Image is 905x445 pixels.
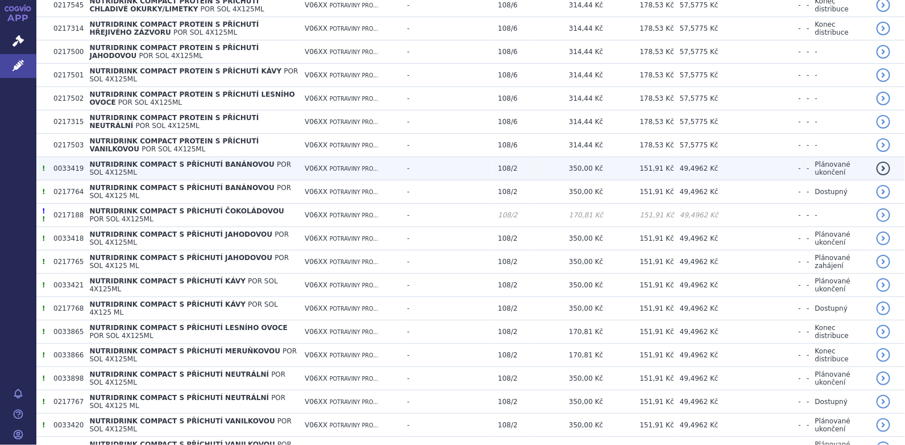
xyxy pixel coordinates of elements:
span: POTRAVINY PRO... [330,212,379,219]
span: POR SOL 4X125 ML [90,254,289,270]
td: Dostupný [809,390,871,414]
td: 151,91 Kč [603,204,674,227]
span: POTRAVINY PRO... [330,26,379,32]
td: 350,00 Kč [533,390,603,414]
span: NUTRIDRINK COMPACT S PŘÍCHUTÍ NEUTRÁLNÍ [90,394,269,402]
span: POR SOL 4X125 ML [90,394,286,410]
span: Tento přípravek má více úhrad. [42,398,45,406]
a: detail [877,45,890,59]
td: - [401,320,492,344]
td: Plánované zahájení [809,250,871,274]
span: V06XX [305,141,327,149]
span: NUTRIDRINK COMPACT S PŘÍCHUTÍ JAHODOVOU [90,254,273,262]
td: 314,44 Kč [533,134,603,157]
td: 350,00 Kč [533,157,603,180]
a: detail [877,232,890,245]
td: 0217764 [48,180,84,204]
span: NUTRIDRINK COMPACT S PŘÍCHUTÍ KÁVY [90,277,246,285]
td: - [801,367,809,390]
td: 178,53 Kč [603,87,674,110]
span: 108/6 [498,118,518,126]
td: - [401,390,492,414]
span: NUTRIDRINK COMPACT S PŘÍCHUTÍ ČOKOLÁDOVOU [90,207,284,215]
span: NUTRIDRINK COMPACT PROTEIN S PŘÍCHUTÍ NEUTRÁLNÍ [90,114,259,130]
a: detail [877,138,890,152]
span: POTRAVINY PRO... [330,376,379,382]
td: 57,5775 Kč [674,110,719,134]
span: POTRAVINY PRO... [330,329,379,335]
span: V06XX [305,211,327,219]
span: 108/6 [498,48,518,56]
td: - [719,110,801,134]
td: - [809,134,871,157]
span: Tento přípravek má více úhrad. [42,215,45,223]
span: Poslední data tohoto produktu jsou ze SCAU platného k 01.01.2025. [42,207,45,215]
td: 0033420 [48,414,84,437]
span: POR SOL 4X125ML [90,230,289,246]
span: NUTRIDRINK COMPACT S PŘÍCHUTÍ BANÁNOVOU [90,184,275,192]
td: 350,00 Kč [533,414,603,437]
a: detail [877,115,890,129]
span: POR SOL 4X125 ML [90,184,292,200]
td: - [719,17,801,40]
td: 350,00 Kč [533,297,603,320]
span: POR SOL 4X125ML [90,277,278,293]
td: 49,4962 Kč [674,367,719,390]
td: 0217315 [48,110,84,134]
span: POR SOL 4X125ML [90,347,297,363]
td: 49,4962 Kč [674,390,719,414]
td: - [401,17,492,40]
a: detail [877,302,890,315]
span: POR SOL 4X125ML [90,160,292,176]
span: 108/2 [498,374,518,382]
span: V06XX [305,94,327,102]
span: POR SOL 4X125ML [90,332,153,340]
td: - [401,134,492,157]
td: - [801,390,809,414]
span: NUTRIDRINK COMPACT S PŘÍCHUTÍ KÁVY [90,300,246,308]
span: 108/6 [498,94,518,102]
span: NUTRIDRINK COMPACT PROTEIN S PŘÍCHUTÍ LESNÍHO OVOCE [90,90,295,106]
td: 151,91 Kč [603,297,674,320]
td: 0033418 [48,227,84,250]
span: NUTRIDRINK COMPACT S PŘÍCHUTÍ MERUŇKOVOU [90,347,281,355]
td: - [401,344,492,367]
span: POR SOL 4X125 ML [90,300,278,316]
span: V06XX [305,164,327,172]
span: 108/2 [498,188,518,196]
a: detail [877,92,890,105]
td: - [401,180,492,204]
td: 178,53 Kč [603,40,674,64]
td: - [801,17,809,40]
span: NUTRIDRINK COMPACT S PŘÍCHUTÍ NEUTRÁLNÍ [90,370,269,378]
td: 151,91 Kč [603,390,674,414]
td: Dostupný [809,180,871,204]
td: 49,4962 Kč [674,204,719,227]
span: V06XX [305,351,327,359]
span: V06XX [305,421,327,429]
td: - [401,87,492,110]
span: Tento přípravek má více úhrad. [42,234,45,242]
td: 350,00 Kč [533,250,603,274]
td: 0033419 [48,157,84,180]
span: POR SOL 4X125ML [90,215,153,223]
td: 151,91 Kč [603,227,674,250]
td: - [801,274,809,297]
td: Plánované ukončení [809,157,871,180]
td: 0217501 [48,64,84,87]
td: - [809,64,871,87]
span: 108/2 [498,398,518,406]
td: 49,4962 Kč [674,274,719,297]
td: 49,4962 Kč [674,344,719,367]
span: NUTRIDRINK COMPACT PROTEIN S PŘÍCHUTÍ VANILKOVOU [90,137,259,153]
td: 314,44 Kč [533,40,603,64]
td: - [801,157,809,180]
span: 108/2 [498,328,518,336]
td: - [809,110,871,134]
span: POTRAVINY PRO... [330,306,379,312]
td: 350,00 Kč [533,274,603,297]
td: - [719,274,801,297]
a: detail [877,162,890,175]
span: POTRAVINY PRO... [330,236,379,242]
span: V06XX [305,258,327,266]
